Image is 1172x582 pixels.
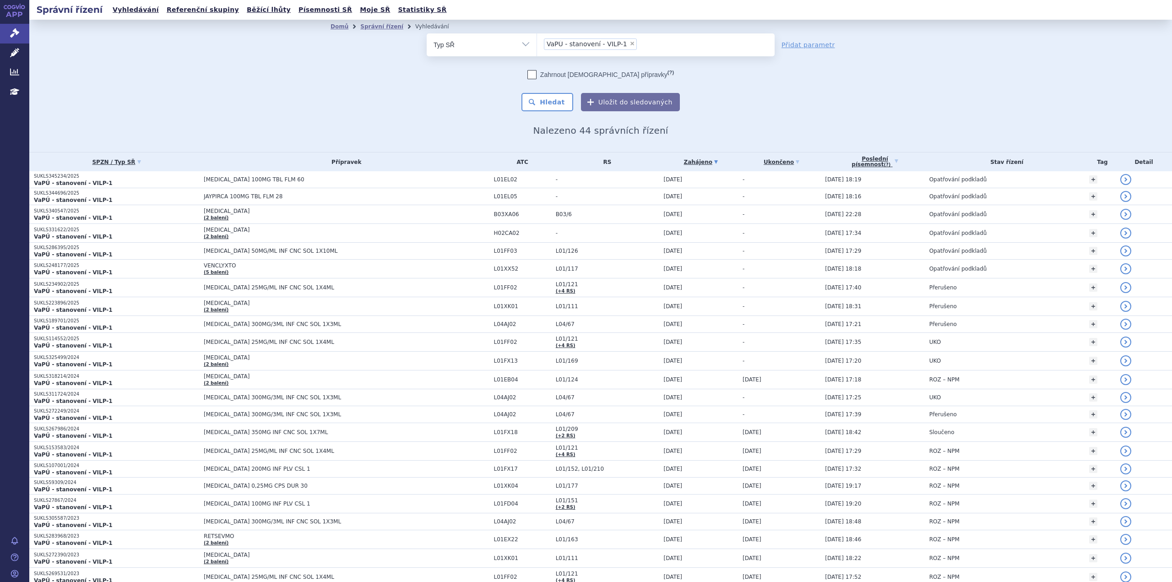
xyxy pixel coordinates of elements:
a: detail [1120,498,1131,509]
th: ATC [489,152,551,171]
span: [DATE] [743,466,761,472]
a: + [1089,229,1097,237]
a: (2 balení) [204,234,228,239]
p: SUKLS27867/2024 [34,497,199,504]
span: Opatřování podkladů [929,266,987,272]
span: Opatřování podkladů [929,230,987,236]
strong: VaPÚ - stanovení - VILP-1 [34,215,113,221]
span: [DATE] 19:20 [825,500,861,507]
span: [DATE] 17:29 [825,448,861,454]
span: ROZ – NPM [929,376,960,383]
span: [DATE] 17:20 [825,358,861,364]
a: + [1089,192,1097,201]
p: SUKLS311724/2024 [34,391,199,397]
span: L01FF02 [494,284,551,291]
span: [MEDICAL_DATA] 350MG INF CNC SOL 1X7ML [204,429,433,435]
a: (+2 RS) [556,505,575,510]
strong: VaPÚ - stanovení - VILP-1 [34,433,113,439]
a: detail [1120,263,1131,274]
p: SUKLS248177/2025 [34,262,199,269]
strong: VaPÚ - stanovení - VILP-1 [34,522,113,528]
span: L01EB04 [494,376,551,383]
span: L01/169 [556,358,659,364]
p: SUKLS223896/2025 [34,300,199,306]
a: Domů [331,23,348,30]
a: detail [1120,392,1131,403]
p: SUKLS272390/2023 [34,552,199,558]
span: L01XK04 [494,483,551,489]
span: [DATE] [663,411,682,418]
span: [MEDICAL_DATA] [204,300,433,306]
span: Opatřování podkladů [929,248,987,254]
span: JAYPIRCA 100MG TBL FLM 28 [204,193,433,200]
strong: VaPÚ - stanovení - VILP-1 [34,180,113,186]
a: detail [1120,480,1131,491]
span: [DATE] [743,500,761,507]
abbr: (?) [667,70,674,76]
a: detail [1120,534,1131,545]
span: [DATE] 18:22 [825,555,861,561]
span: L01/177 [556,483,659,489]
span: - [743,321,744,327]
span: - [556,176,659,183]
a: detail [1120,301,1131,312]
span: [DATE] [663,394,682,401]
a: Správní řízení [360,23,403,30]
p: SUKLS331622/2025 [34,227,199,233]
h2: Správní řízení [29,3,110,16]
a: detail [1120,337,1131,348]
a: detail [1120,463,1131,474]
span: [DATE] 17:34 [825,230,861,236]
a: detail [1120,409,1131,420]
a: Vyhledávání [110,4,162,16]
span: L01XK01 [494,303,551,310]
span: L01/111 [556,303,659,310]
span: ROZ – NPM [929,518,960,525]
span: L01/163 [556,536,659,543]
th: Tag [1085,152,1116,171]
abbr: (?) [884,162,890,168]
th: Přípravek [199,152,489,171]
span: [DATE] [663,321,682,327]
span: - [743,248,744,254]
span: [DATE] [663,574,682,580]
span: L01/124 [556,376,659,383]
span: UKO [929,339,941,345]
span: - [743,176,744,183]
span: L01FX18 [494,429,551,435]
a: detail [1120,228,1131,239]
span: [MEDICAL_DATA] 300MG/3ML INF CNC SOL 1X3ML [204,518,433,525]
span: [DATE] 22:28 [825,211,861,218]
th: RS [551,152,659,171]
span: L04AJ02 [494,518,551,525]
span: - [743,358,744,364]
strong: VaPÚ - stanovení - VILP-1 [34,234,113,240]
span: L01FF02 [494,448,551,454]
a: detail [1120,319,1131,330]
a: Zahájeno [663,156,738,169]
span: L01/121 [556,571,659,577]
span: Přerušeno [929,411,957,418]
a: Běžící lhůty [244,4,293,16]
span: [MEDICAL_DATA] 25MG/ML INF CNC SOL 1X4ML [204,339,433,345]
span: L01/121 [556,445,659,451]
span: L01/126 [556,248,659,254]
strong: VaPÚ - stanovení - VILP-1 [34,197,113,203]
a: + [1089,465,1097,473]
span: Opatřování podkladů [929,176,987,183]
span: ROZ – NPM [929,555,960,561]
a: + [1089,428,1097,436]
span: [DATE] 18:16 [825,193,861,200]
a: Referenční skupiny [164,4,242,16]
a: (+4 RS) [556,452,575,457]
span: [DATE] [663,536,682,543]
span: L01EX22 [494,536,551,543]
span: [DATE] [743,536,761,543]
a: + [1089,302,1097,310]
a: detail [1120,355,1131,366]
span: - [743,266,744,272]
span: [MEDICAL_DATA] 25MG/ML INF CNC SOL 1X4ML [204,284,433,291]
p: SUKLS283968/2023 [34,533,199,539]
span: [DATE] [743,448,761,454]
span: VENCLYXTO [204,262,433,269]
